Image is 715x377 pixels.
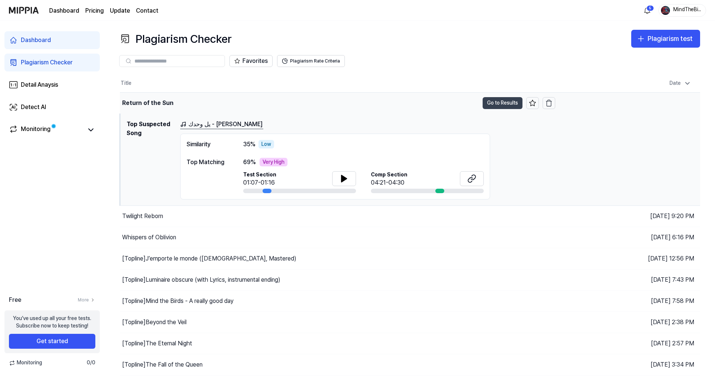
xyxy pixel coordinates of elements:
[555,354,700,376] td: [DATE] 3:34 PM
[646,5,654,11] div: 5
[243,158,256,167] span: 69 %
[371,178,407,187] div: 04:21-04:30
[4,31,100,49] a: Dashboard
[21,80,58,89] div: Detail Anaysis
[136,6,158,15] a: Contact
[122,99,174,108] div: Return of the Sun
[371,171,407,179] span: Comp Section
[661,6,670,15] img: profile
[78,297,95,303] a: More
[49,6,79,15] a: Dashboard
[122,233,176,242] div: Whispers of Oblivion
[672,6,701,14] div: MindTheBirds
[641,4,653,16] button: 알림5
[122,275,280,284] div: [Topline] Luminaire obscure (with Lyrics, instrumental ending)
[243,140,255,149] span: 35 %
[483,97,522,109] button: Go to Results
[120,74,555,92] th: Title
[21,36,51,45] div: Dashboard
[260,158,287,167] div: Very High
[21,125,51,135] div: Monitoring
[9,295,21,304] span: Free
[658,4,706,17] button: profileMindTheBirds
[122,254,296,263] div: [Topline] J’emporte le monde ([DEMOGRAPHIC_DATA], Mastered)
[555,291,700,312] td: [DATE] 7:58 PM
[9,334,95,349] button: Get started
[4,54,100,71] a: Plagiarism Checker
[187,158,228,167] div: Top Matching
[555,312,700,333] td: [DATE] 2:38 PM
[122,297,233,306] div: [Topline] Mind the Birds - A really good day
[555,269,700,291] td: [DATE] 7:43 PM
[243,178,276,187] div: 01:07-01:16
[555,248,700,269] td: [DATE] 12:56 PM
[555,92,700,114] td: [DATE] 7:42 PM
[87,359,95,367] span: 0 / 0
[229,55,273,67] button: Favorites
[122,212,163,221] div: Twilight Reborn
[21,58,73,67] div: Plagiarism Checker
[9,125,83,135] a: Monitoring
[122,339,192,348] div: [Topline] The Eternal Night
[110,6,130,15] a: Update
[13,315,91,329] div: You’ve used up all your free tests. Subscribe now to keep testing!
[648,33,693,44] div: Plagiarism test
[243,171,276,179] span: Test Section
[277,55,345,67] button: Plagiarism Rate Criteria
[4,76,100,94] a: Detail Anaysis
[631,30,700,48] button: Plagiarism test
[555,206,700,227] td: [DATE] 9:20 PM
[127,120,174,200] h1: Top Suspected Song
[9,359,42,367] span: Monitoring
[122,318,187,327] div: [Topline] Beyond the Veil
[85,6,104,15] a: Pricing
[667,77,694,89] div: Date
[4,98,100,116] a: Detect AI
[258,140,274,149] div: Low
[180,120,263,129] a: يل وحدك - [PERSON_NAME]
[555,333,700,354] td: [DATE] 2:57 PM
[643,6,652,15] img: 알림
[122,360,203,369] div: [Topline] The Fall of the Queen
[21,103,46,112] div: Detect AI
[555,227,700,248] td: [DATE] 6:16 PM
[187,140,228,149] div: Similarity
[119,30,232,48] div: Plagiarism Checker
